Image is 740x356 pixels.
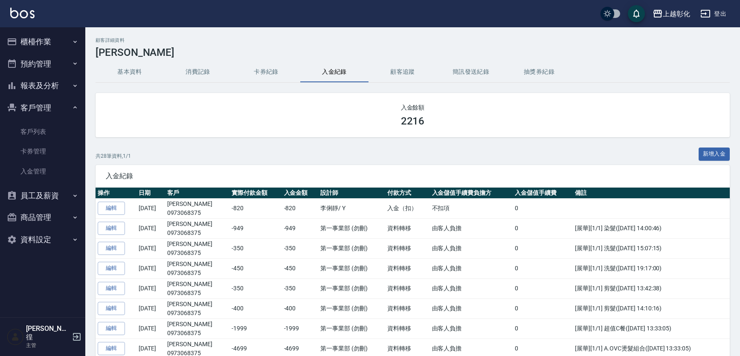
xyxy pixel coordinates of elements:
td: -949 [229,218,281,238]
button: 報表及分析 [3,75,82,97]
td: [PERSON_NAME] [165,298,230,318]
td: 第一事業部 (勿刪) [318,238,385,258]
td: 李俐靜 / Y [318,198,385,218]
td: -450 [282,258,319,278]
th: 操作 [96,188,136,199]
button: 消費記錄 [164,62,232,82]
img: Person [7,328,24,345]
p: 主管 [26,342,70,349]
td: 0 [513,298,572,318]
td: 0 [513,218,572,238]
td: -350 [282,238,319,258]
button: 抽獎券紀錄 [505,62,573,82]
p: 0973068375 [167,289,228,298]
td: [DATE] [136,258,165,278]
td: 不扣項 [430,198,513,218]
td: -1999 [282,318,319,339]
td: [PERSON_NAME] [165,278,230,298]
a: 編輯 [98,262,125,275]
td: [展華][1/1] 染髮([DATE] 14:00:46) [573,218,730,238]
td: [DATE] [136,218,165,238]
button: 資料設定 [3,229,82,251]
td: [展華][1/1] 洗髮([DATE] 19:17:00) [573,258,730,278]
td: [PERSON_NAME] [165,198,230,218]
td: -400 [229,298,281,318]
button: save [628,5,645,22]
td: 資料轉移 [385,258,429,278]
h2: 入金餘額 [106,103,720,112]
td: 0 [513,278,572,298]
p: 共 28 筆資料, 1 / 1 [96,152,131,160]
button: 顧客追蹤 [369,62,437,82]
td: 資料轉移 [385,218,429,238]
td: 第一事業部 (勿刪) [318,218,385,238]
td: [DATE] [136,198,165,218]
td: [PERSON_NAME] [165,318,230,339]
td: 0 [513,198,572,218]
button: 預約管理 [3,53,82,75]
td: [展華][1/1] 剪髮([DATE] 13:42:38) [573,278,730,298]
td: 由客人負擔 [430,258,513,278]
button: 上越彰化 [649,5,694,23]
td: -1999 [229,318,281,339]
td: -400 [282,298,319,318]
td: [PERSON_NAME] [165,258,230,278]
a: 編輯 [98,222,125,235]
a: 客戶列表 [3,122,82,142]
td: 0 [513,318,572,339]
p: 0973068375 [167,249,228,258]
td: 資料轉移 [385,298,429,318]
button: 基本資料 [96,62,164,82]
td: -350 [229,238,281,258]
a: 編輯 [98,322,125,335]
p: 0973068375 [167,229,228,237]
td: [PERSON_NAME] [165,218,230,238]
button: 簡訊發送紀錄 [437,62,505,82]
button: 商品管理 [3,206,82,229]
button: 卡券紀錄 [232,62,300,82]
a: 入金管理 [3,162,82,181]
td: 第一事業部 (勿刪) [318,278,385,298]
td: [DATE] [136,238,165,258]
a: 編輯 [98,342,125,355]
td: 第一事業部 (勿刪) [318,318,385,339]
th: 客戶 [165,188,230,199]
h5: [PERSON_NAME]徨 [26,324,70,342]
td: [DATE] [136,298,165,318]
th: 入金儲值手續費負擔方 [430,188,513,199]
h2: 顧客詳細資料 [96,38,730,43]
button: 新增入金 [699,148,730,161]
td: 入金（扣） [385,198,429,218]
a: 編輯 [98,242,125,255]
td: -350 [229,278,281,298]
td: -820 [282,198,319,218]
td: [展華][1/1] 超值C餐([DATE] 13:33:05) [573,318,730,339]
h3: 2216 [401,115,425,127]
td: -450 [229,258,281,278]
td: 資料轉移 [385,318,429,339]
td: 資料轉移 [385,278,429,298]
td: -820 [229,198,281,218]
th: 付款方式 [385,188,429,199]
th: 備註 [573,188,730,199]
h3: [PERSON_NAME] [96,46,730,58]
a: 編輯 [98,282,125,295]
td: 第一事業部 (勿刪) [318,258,385,278]
p: 0973068375 [167,329,228,338]
td: 0 [513,238,572,258]
th: 日期 [136,188,165,199]
td: 由客人負擔 [430,278,513,298]
a: 編輯 [98,302,125,315]
td: [DATE] [136,318,165,339]
td: 由客人負擔 [430,318,513,339]
td: 0 [513,258,572,278]
span: 入金紀錄 [106,172,720,180]
img: Logo [10,8,35,18]
a: 卡券管理 [3,142,82,161]
div: 上越彰化 [663,9,690,19]
td: 資料轉移 [385,238,429,258]
button: 登出 [697,6,730,22]
th: 實際付款金額 [229,188,281,199]
td: [展華][1/1] 洗髮([DATE] 15:07:15) [573,238,730,258]
td: 由客人負擔 [430,298,513,318]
